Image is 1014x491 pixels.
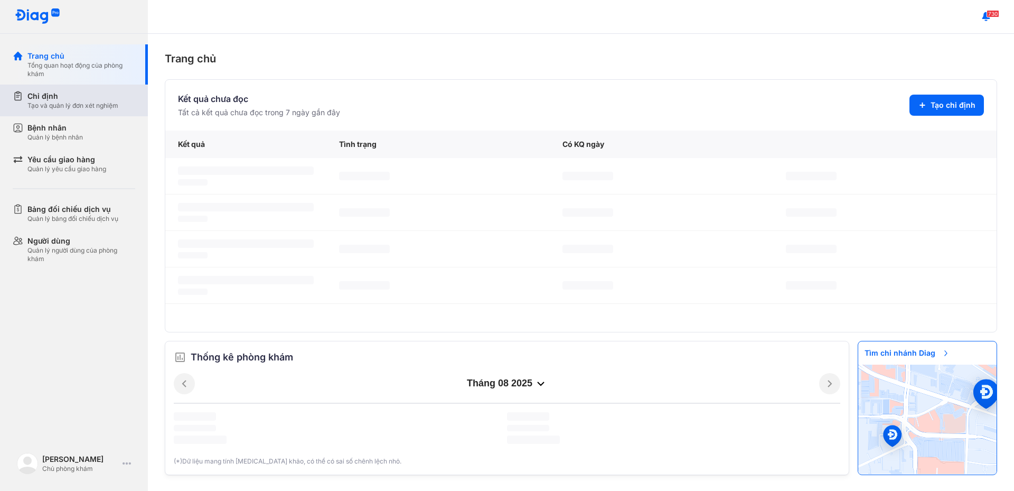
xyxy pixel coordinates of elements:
span: ‌ [562,245,613,253]
span: ‌ [174,436,227,444]
div: Người dùng [27,236,135,246]
span: ‌ [339,245,390,253]
span: ‌ [339,281,390,290]
span: ‌ [178,289,208,295]
div: Bảng đối chiếu dịch vụ [27,204,118,215]
div: Quản lý bảng đối chiếu dịch vụ [27,215,118,223]
span: 730 [987,10,999,17]
span: Tạo chỉ định [931,100,975,110]
div: Quản lý yêu cầu giao hàng [27,165,106,173]
div: Tổng quan hoạt động của phòng khám [27,61,135,78]
div: Có KQ ngày [550,131,773,158]
div: Trang chủ [27,51,135,61]
span: ‌ [339,172,390,180]
button: Tạo chỉ định [909,95,984,116]
div: (*)Dữ liệu mang tính [MEDICAL_DATA] khảo, có thể có sai số chênh lệch nhỏ. [174,457,840,466]
span: ‌ [178,166,314,175]
span: ‌ [786,208,837,217]
span: ‌ [178,179,208,186]
span: ‌ [507,412,549,421]
div: tháng 08 2025 [195,377,819,390]
img: logo [17,453,38,474]
div: Tình trạng [326,131,550,158]
img: logo [15,8,60,25]
span: ‌ [507,436,560,444]
div: Tạo và quản lý đơn xét nghiệm [27,101,118,110]
span: ‌ [178,203,314,211]
div: [PERSON_NAME] [42,454,118,465]
div: Bệnh nhân [27,123,83,133]
span: ‌ [178,239,314,248]
div: Quản lý bệnh nhân [27,133,83,142]
div: Trang chủ [165,51,997,67]
span: ‌ [339,208,390,217]
span: ‌ [562,172,613,180]
div: Chủ phòng khám [42,465,118,473]
span: ‌ [174,412,216,421]
div: Chỉ định [27,91,118,101]
span: ‌ [178,216,208,222]
span: Thống kê phòng khám [191,350,293,365]
span: ‌ [786,281,837,290]
div: Quản lý người dùng của phòng khám [27,246,135,263]
div: Kết quả chưa đọc [178,92,340,105]
span: Tìm chi nhánh Diag [858,341,956,365]
span: ‌ [562,281,613,290]
div: Kết quả [165,131,326,158]
span: ‌ [562,208,613,217]
span: ‌ [174,425,216,431]
img: order.5a6da16c.svg [174,351,186,364]
span: ‌ [178,252,208,258]
span: ‌ [507,425,549,431]
div: Tất cả kết quả chưa đọc trong 7 ngày gần đây [178,107,340,118]
span: ‌ [786,172,837,180]
div: Yêu cầu giao hàng [27,154,106,165]
span: ‌ [178,276,314,284]
span: ‌ [786,245,837,253]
